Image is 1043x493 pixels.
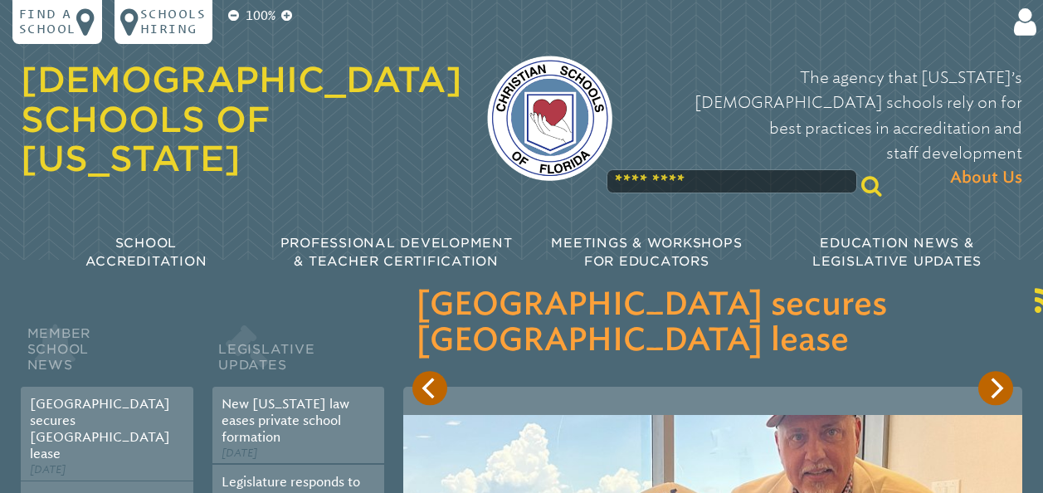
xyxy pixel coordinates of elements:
p: The agency that [US_STATE]’s [DEMOGRAPHIC_DATA] schools rely on for best practices in accreditati... [637,66,1022,191]
h2: Member School News [21,322,193,387]
button: Next [978,371,1012,405]
span: Education News & Legislative Updates [812,236,982,270]
span: [DATE] [222,447,257,459]
p: Schools Hiring [140,7,207,38]
h2: Legislative Updates [212,322,385,387]
span: [DATE] [30,463,66,476]
img: csf-logo-web-colors.png [487,56,612,181]
span: Meetings & Workshops for Educators [551,236,742,270]
p: Find a school [19,7,76,38]
span: School Accreditation [85,236,207,270]
span: About Us [950,166,1022,191]
p: 100% [242,7,279,26]
a: [DEMOGRAPHIC_DATA] Schools of [US_STATE] [21,59,462,179]
button: Previous [412,371,446,405]
a: New [US_STATE] law eases private school formation [222,397,349,445]
a: [GEOGRAPHIC_DATA] secures [GEOGRAPHIC_DATA] lease [30,397,170,462]
h3: [GEOGRAPHIC_DATA] secures [GEOGRAPHIC_DATA] lease [416,288,1010,360]
span: Professional Development & Teacher Certification [280,236,513,270]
